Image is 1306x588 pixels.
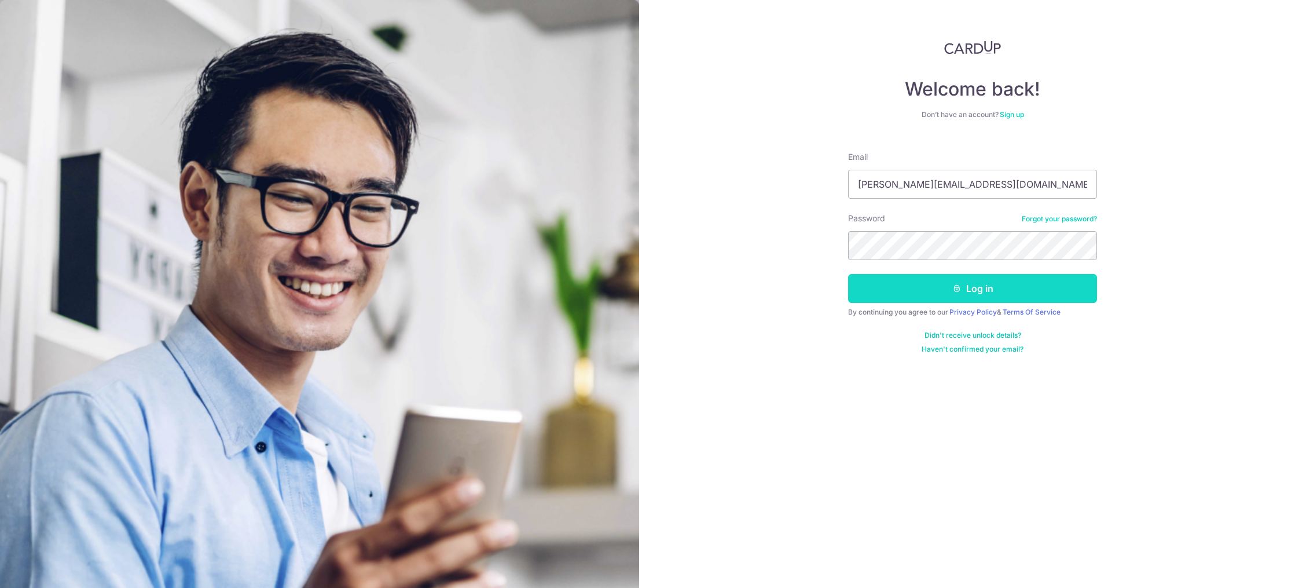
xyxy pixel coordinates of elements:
[848,110,1097,119] div: Don’t have an account?
[925,331,1021,340] a: Didn't receive unlock details?
[848,308,1097,317] div: By continuing you agree to our &
[1003,308,1061,316] a: Terms Of Service
[944,41,1001,54] img: CardUp Logo
[922,345,1023,354] a: Haven't confirmed your email?
[848,170,1097,199] input: Enter your Email
[1022,214,1097,224] a: Forgot your password?
[949,308,997,316] a: Privacy Policy
[848,151,868,163] label: Email
[848,78,1097,101] h4: Welcome back!
[1000,110,1024,119] a: Sign up
[848,274,1097,303] button: Log in
[848,213,885,224] label: Password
